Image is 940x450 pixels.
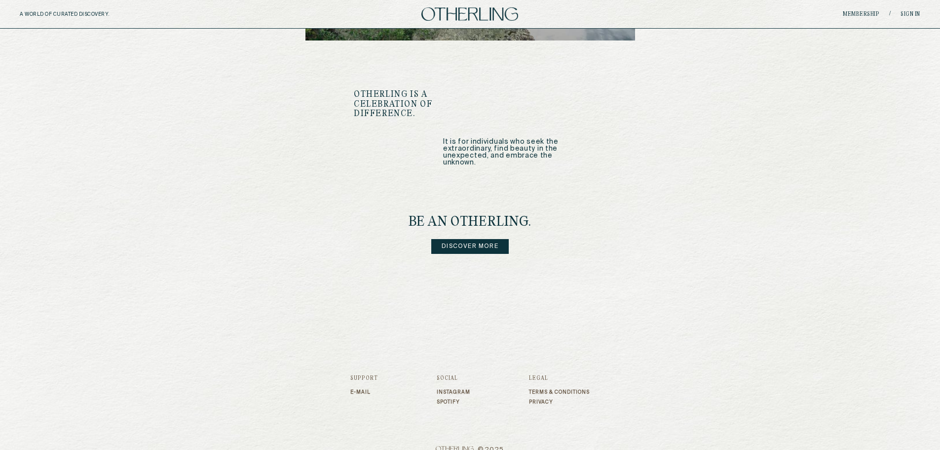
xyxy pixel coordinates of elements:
h3: Support [350,375,378,381]
a: Discover more [431,239,509,254]
a: Spotify [437,399,470,405]
img: logo [421,7,518,21]
a: Instagram [437,389,470,395]
h4: be an Otherling. [409,215,532,229]
a: Terms & Conditions [529,389,590,395]
h3: Social [437,375,470,381]
a: E-mail [350,389,378,395]
p: It is for individuals who seek the extraordinary, find beauty in the unexpected, and embrace the ... [443,138,586,166]
a: Privacy [529,399,590,405]
span: / [889,10,891,18]
h1: OTHERLING IS A CELEBRATION OF DIFFERENCE. [354,90,484,119]
a: Membership [843,11,879,17]
h5: A WORLD OF CURATED DISCOVERY. [20,11,152,17]
h3: Legal [529,375,590,381]
a: Sign in [901,11,920,17]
